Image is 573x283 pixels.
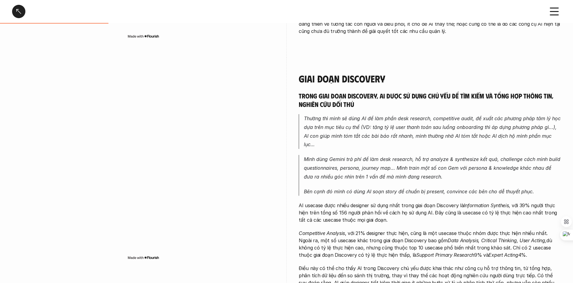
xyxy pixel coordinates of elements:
[299,73,561,84] h4: Giai đoạn Discovery
[304,156,562,180] em: Mình dùng Gemini trả phí để làm desk research, hỗ trợ analyze & synthesize kết quả, challenge các...
[299,230,345,236] em: Competitive Analysis
[127,255,159,260] img: Made with Flourish
[12,73,274,254] iframe: Interactive or visual content
[127,34,159,39] img: Made with Flourish
[304,115,562,147] em: Thường thì mình sẽ dùng AI để làm phần desk research, competitive audit, đề xuất các phương pháp ...
[299,13,561,35] p: Với , chỉ 33% designer sử dụng AI. Nguyên nhân có thể đến từ việc các đầu việc quản lý của design...
[299,92,561,108] h5: Trong giai đoạn Discovery, AI được sử dụng chủ yếu để tìm kiếm và tổng hợp thông tin, nghiên cứu ...
[416,252,474,258] em: Support Primary Research
[448,237,546,243] em: Data Analysis, Critical Thinking, User Acting,
[299,230,561,259] p: , với 21% designer thực hiện, cũng là một usecase thuộc nhóm được thực hiện nhiều nhất. Ngoài ra,...
[488,252,518,258] em: Expert Acting
[299,202,561,224] p: AI usecase được nhiều designer sử dụng nhất trong giai đoạn Discovery là , với 39% người thực hiệ...
[304,188,534,195] em: Bên cạnh đó mình có dùng AI soạn story để chuẩn bị present, convince các bên cho dễ thuyết phục.
[464,202,509,208] em: Information Syntheis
